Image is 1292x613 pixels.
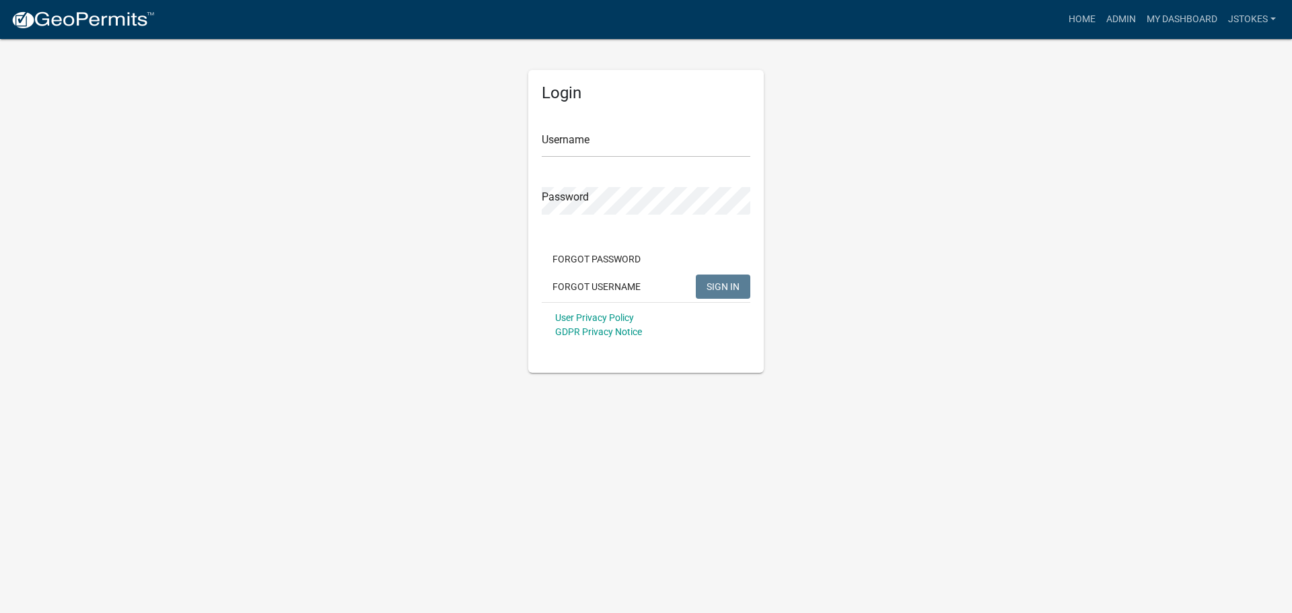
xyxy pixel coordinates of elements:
[542,83,750,103] h5: Login
[696,275,750,299] button: SIGN IN
[1223,7,1281,32] a: jstokes
[1101,7,1141,32] a: Admin
[707,281,740,291] span: SIGN IN
[542,247,651,271] button: Forgot Password
[555,326,642,337] a: GDPR Privacy Notice
[542,275,651,299] button: Forgot Username
[1063,7,1101,32] a: Home
[555,312,634,323] a: User Privacy Policy
[1141,7,1223,32] a: My Dashboard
